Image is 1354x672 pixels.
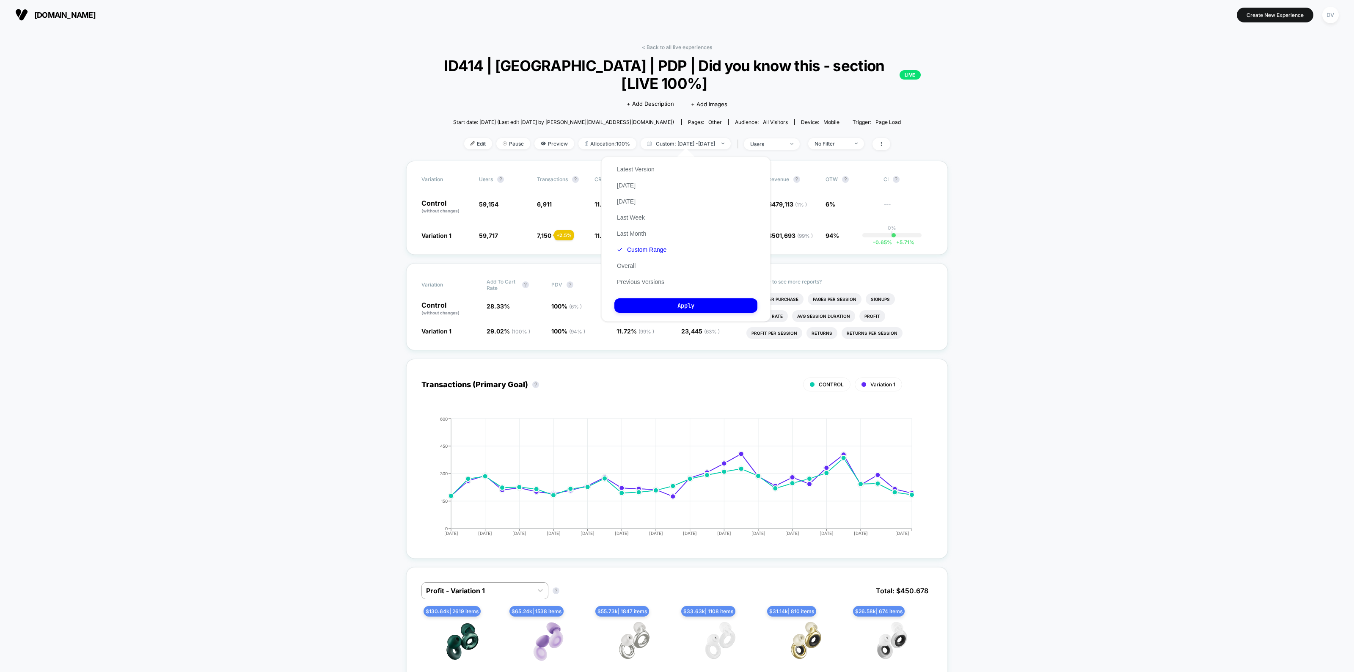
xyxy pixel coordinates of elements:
div: Pages: [688,119,722,125]
span: (without changes) [421,208,460,213]
span: 29.02 % [487,328,530,335]
tspan: [DATE] [853,531,867,536]
span: 100 % [551,328,585,335]
div: Trigger: [853,119,901,125]
span: --- [883,202,933,214]
span: CONTROL [819,381,844,388]
tspan: [DATE] [546,531,560,536]
img: end [790,143,793,145]
img: Dream [519,612,578,671]
button: [DATE] [614,182,638,189]
tspan: [DATE] [717,531,731,536]
span: Start date: [DATE] (Last edit [DATE] by [PERSON_NAME][EMAIL_ADDRESS][DOMAIN_NAME]) [453,119,674,125]
span: $ 26.58k | 674 items [853,606,905,617]
tspan: [DATE] [512,531,526,536]
li: Returns [806,327,837,339]
button: Last Week [614,214,647,221]
tspan: 300 [440,471,448,476]
button: ? [553,587,559,594]
span: + Add Description [627,100,674,108]
span: Total: $ 450.678 [872,582,933,599]
button: [DOMAIN_NAME] [13,8,98,22]
span: 59,717 [479,232,498,239]
tspan: 0 [445,526,448,531]
tspan: [DATE] [649,531,663,536]
button: ? [522,281,529,288]
button: Overall [614,262,638,270]
p: LIVE [900,70,921,80]
span: ( 1 % ) [795,201,807,208]
span: 94% [826,232,839,239]
tspan: [DATE] [751,531,765,536]
span: 479,113 [772,201,807,208]
span: CI [883,176,930,183]
img: edit [471,141,475,146]
span: $ [768,201,807,208]
li: Signups [866,293,895,305]
p: | [891,231,893,237]
img: Switch 2 [433,612,492,671]
span: 28.33 % [487,303,510,310]
tspan: 450 [440,443,448,448]
div: DV [1322,7,1339,23]
span: Preview [534,138,574,149]
img: end [721,143,724,144]
img: Visually logo [15,8,28,21]
span: ID414 | [GEOGRAPHIC_DATA] | PDP | Did you know this - section [LIVE 100%] [433,57,921,92]
div: Audience: [735,119,788,125]
div: + 2.5 % [554,230,574,240]
tspan: [DATE] [581,531,594,536]
button: Create New Experience [1237,8,1313,22]
p: Would like to see more reports? [746,278,933,285]
span: ( 99 % ) [638,328,654,335]
img: Engage 2 [691,612,750,671]
span: 6,911 [537,201,552,208]
span: $ 65.24k | 1538 items [509,606,564,617]
button: ? [497,176,504,183]
img: rebalance [585,141,588,146]
span: 11.72 % [616,328,654,335]
button: Latest Version [614,165,657,173]
span: ( 63 % ) [704,328,720,335]
span: other [708,119,722,125]
span: ( 94 % ) [569,328,585,335]
span: All Visitors [763,119,788,125]
span: Add To Cart Rate [487,278,518,291]
span: 501,693 [772,232,813,239]
span: | [735,138,744,150]
li: Profit [859,310,885,322]
span: 100 % [551,303,582,310]
button: Apply [614,298,757,313]
span: OTW [826,176,872,183]
span: Device: [794,119,846,125]
p: Control [421,302,478,316]
span: ( 6 % ) [569,303,582,310]
span: $ 55.73k | 1847 items [595,606,649,617]
span: $ 130.64k | 2619 items [424,606,481,617]
span: 59,154 [479,201,498,208]
button: ? [572,176,579,183]
tspan: [DATE] [683,531,697,536]
span: Allocation: 100% [578,138,636,149]
tspan: [DATE] [478,531,492,536]
a: < Back to all live experiences [642,44,712,50]
img: end [855,143,858,144]
tspan: [DATE] [614,531,628,536]
div: users [750,141,784,147]
p: Control [421,200,471,214]
span: users [479,176,493,182]
span: 7,150 [537,232,551,239]
span: $ 31.14k | 810 items [767,606,816,617]
button: ? [567,281,573,288]
span: 5.71 % [892,239,914,245]
span: Variation [421,176,468,183]
span: Custom: [DATE] - [DATE] [641,138,731,149]
span: Edit [464,138,492,149]
span: 23,445 [681,328,720,335]
li: Returns Per Session [842,327,903,339]
button: ? [793,176,800,183]
span: Variation 1 [421,328,451,335]
span: Transactions [537,176,568,182]
span: -0.65 % [873,239,892,245]
img: end [503,141,507,146]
